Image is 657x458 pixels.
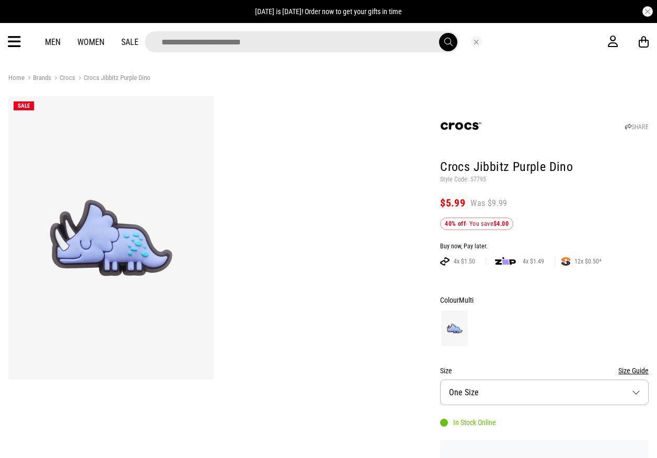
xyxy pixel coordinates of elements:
a: Crocs [51,74,75,84]
iframe: Customer reviews powered by Trustpilot [440,446,649,456]
span: 12x $0.50* [570,257,606,266]
a: SHARE [625,123,649,131]
div: In Stock Online [440,418,496,427]
span: [DATE] is [DATE]! Order now to get your gifts in time [255,7,402,16]
p: Style Code: 57795 [440,176,649,184]
b: $4.00 [493,220,509,227]
button: Close search [471,36,482,48]
a: Brands [25,74,51,84]
img: Crocs [440,105,482,147]
span: Was $9.99 [470,198,508,209]
span: SALE [18,102,30,109]
div: Colour [440,294,649,306]
img: zip [495,256,516,267]
a: Sale [121,37,139,47]
span: 4x $1.50 [449,257,479,266]
button: One Size [440,380,649,405]
div: Size [440,364,649,377]
span: One Size [449,387,479,397]
button: Size Guide [618,364,649,377]
img: SPLITPAY [561,257,570,266]
a: Men [45,37,61,47]
h1: Crocs Jibbitz Purple Dino [440,159,649,176]
img: Multi [442,311,468,346]
img: AFTERPAY [440,257,449,266]
a: Home [8,74,25,82]
b: 40% off [445,220,466,227]
span: $5.99 [440,197,465,209]
span: Multi [459,296,474,304]
img: Crocs Jibbitz Purple Dino in Multi [8,96,214,380]
div: Buy now, Pay later. [440,243,649,251]
a: Women [77,37,105,47]
div: - You save [440,217,513,230]
span: 4x $1.49 [518,257,548,266]
a: Crocs Jibbitz Purple Dino [75,74,151,84]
